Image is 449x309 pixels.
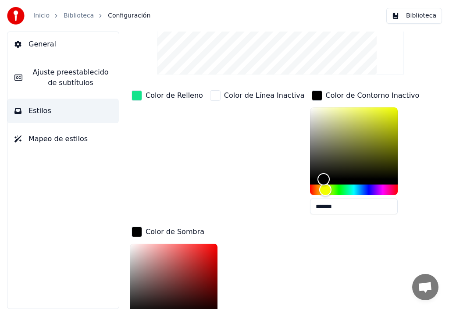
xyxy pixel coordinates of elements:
[146,227,204,237] div: Color de Sombra
[33,11,150,20] nav: breadcrumb
[412,274,438,300] a: Open chat
[310,89,421,103] button: Color de Contorno Inactivo
[7,99,119,123] button: Estilos
[29,134,88,144] span: Mapeo de estilos
[130,89,205,103] button: Color de Relleno
[29,67,112,88] span: Ajuste preestablecido de subtítulos
[310,185,398,195] div: Hue
[33,11,50,20] a: Inicio
[130,225,206,239] button: Color de Sombra
[310,107,398,179] div: Color
[208,89,306,103] button: Color de Línea Inactiva
[29,106,51,116] span: Estilos
[7,127,119,151] button: Mapeo de estilos
[7,32,119,57] button: General
[7,60,119,95] button: Ajuste preestablecido de subtítulos
[29,39,56,50] span: General
[224,90,305,101] div: Color de Línea Inactiva
[146,90,203,101] div: Color de Relleno
[326,90,420,101] div: Color de Contorno Inactivo
[64,11,94,20] a: Biblioteca
[7,7,25,25] img: youka
[386,8,442,24] button: Biblioteca
[108,11,150,20] span: Configuración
